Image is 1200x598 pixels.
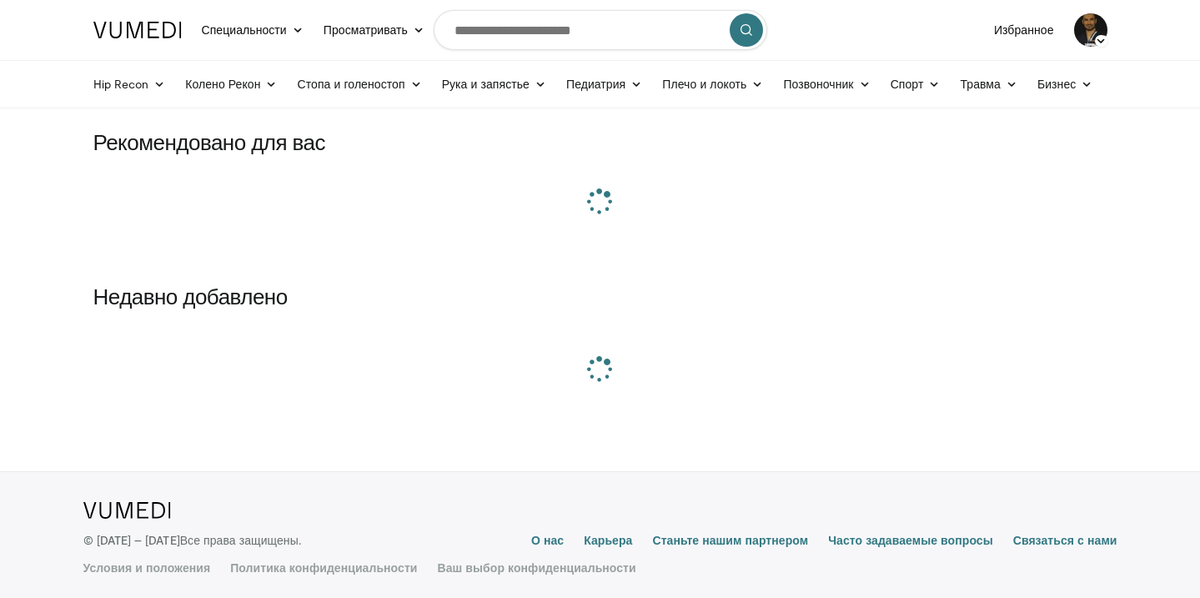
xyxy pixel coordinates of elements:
img: Логотип VuMedi [93,22,182,38]
a: Стопа и голеностоп [288,68,432,101]
font: Плечо и локоть [662,77,746,91]
font: Условия и положения [83,560,211,575]
font: Колено Рекон [185,77,260,91]
a: Hip Recon [83,68,176,101]
img: Логотип VuMedi [83,502,171,519]
font: Избранное [994,23,1054,37]
a: Условия и положения [83,560,211,576]
a: Колено Рекон [175,68,287,101]
font: © [DATE] – [DATE] [83,533,180,547]
a: Травма [950,68,1027,101]
a: Бизнес [1027,68,1102,101]
font: Специальности [202,23,287,37]
a: Связаться с нами [1013,532,1117,552]
font: Карьера [584,533,632,547]
font: Рекомендовано для вас [93,128,325,154]
font: Спорт [891,77,924,91]
a: Просматривать [314,13,434,47]
img: Аватар [1074,13,1107,47]
a: Педиатрия [556,68,652,101]
font: Просматривать [324,23,408,37]
a: Спорт [881,68,951,101]
a: Рука и запястье [432,68,556,101]
font: Ваш выбор конфиденциальности [438,560,636,575]
font: Недавно добавлено [93,283,288,309]
font: Hip Recon [93,77,149,91]
font: Все права защищены. [180,533,301,547]
font: Станьте нашим партнером [652,533,808,547]
input: Поиск тем, вмешательств [434,10,767,50]
font: Связаться с нами [1013,533,1117,547]
a: Ваш выбор конфиденциальности [438,560,636,576]
font: Политика конфиденциальности [230,560,417,575]
font: О нас [531,533,564,547]
a: О нас [531,532,564,552]
font: Травма [960,77,1000,91]
font: Бизнес [1037,77,1076,91]
a: Позвоночник [773,68,880,101]
font: Стопа и голеностоп [298,77,405,91]
a: Плечо и локоть [652,68,773,101]
a: Специальности [192,13,314,47]
font: Педиатрия [566,77,625,91]
a: Часто задаваемые вопросы [828,532,993,552]
font: Часто задаваемые вопросы [828,533,993,547]
a: Политика конфиденциальности [230,560,417,576]
font: Позвоночник [783,77,853,91]
a: Станьте нашим партнером [652,532,808,552]
font: Рука и запястье [442,77,530,91]
a: Избранное [984,13,1064,47]
a: Карьера [584,532,632,552]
